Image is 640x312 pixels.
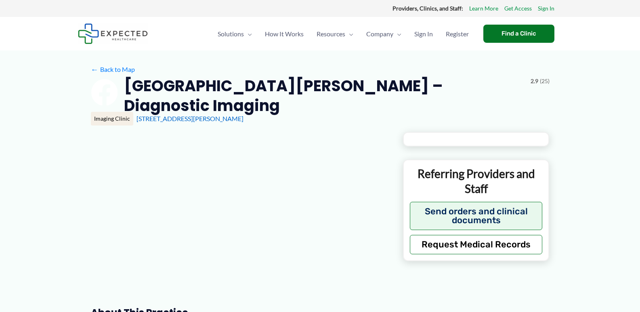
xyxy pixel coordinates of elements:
a: CompanyMenu Toggle [360,20,408,48]
span: Sign In [414,20,433,48]
button: Request Medical Records [410,235,543,254]
a: [STREET_ADDRESS][PERSON_NAME] [136,115,243,122]
a: Get Access [504,3,532,14]
a: ←Back to Map [91,63,135,75]
a: Register [439,20,475,48]
span: Solutions [218,20,244,48]
a: Find a Clinic [483,25,554,43]
span: Company [366,20,393,48]
a: Sign In [408,20,439,48]
span: (25) [540,76,550,86]
nav: Primary Site Navigation [211,20,475,48]
span: Register [446,20,469,48]
a: ResourcesMenu Toggle [310,20,360,48]
span: How It Works [265,20,304,48]
span: Menu Toggle [393,20,401,48]
a: How It Works [258,20,310,48]
p: Referring Providers and Staff [410,166,543,196]
span: 2.9 [531,76,538,86]
img: Expected Healthcare Logo - side, dark font, small [78,23,148,44]
strong: Providers, Clinics, and Staff: [392,5,463,12]
span: Menu Toggle [244,20,252,48]
span: ← [91,65,99,73]
a: Learn More [469,3,498,14]
span: Menu Toggle [345,20,353,48]
span: Resources [317,20,345,48]
a: SolutionsMenu Toggle [211,20,258,48]
a: Sign In [538,3,554,14]
h2: [GEOGRAPHIC_DATA][PERSON_NAME] – Diagnostic Imaging [124,76,524,116]
button: Send orders and clinical documents [410,202,543,230]
div: Imaging Clinic [91,112,133,126]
